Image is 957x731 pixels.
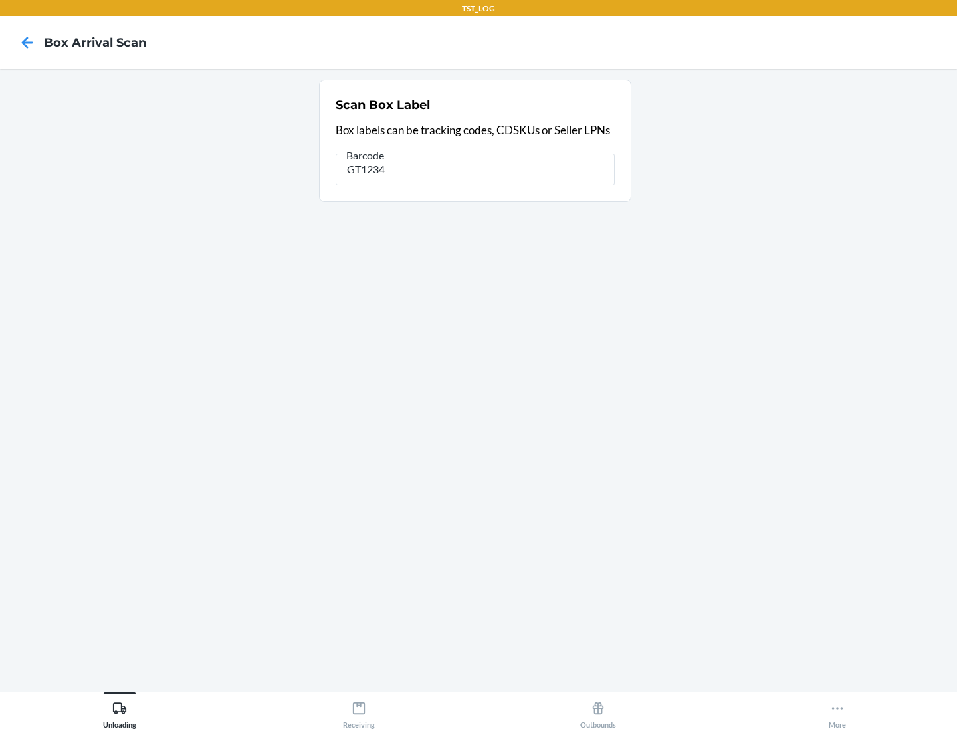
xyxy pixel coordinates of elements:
[336,96,430,114] h2: Scan Box Label
[829,696,846,729] div: More
[344,149,386,162] span: Barcode
[336,122,615,139] p: Box labels can be tracking codes, CDSKUs or Seller LPNs
[580,696,616,729] div: Outbounds
[336,154,615,185] input: Barcode
[478,692,718,729] button: Outbounds
[343,696,375,729] div: Receiving
[44,34,146,51] h4: Box Arrival Scan
[462,3,495,15] p: TST_LOG
[103,696,136,729] div: Unloading
[718,692,957,729] button: More
[239,692,478,729] button: Receiving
